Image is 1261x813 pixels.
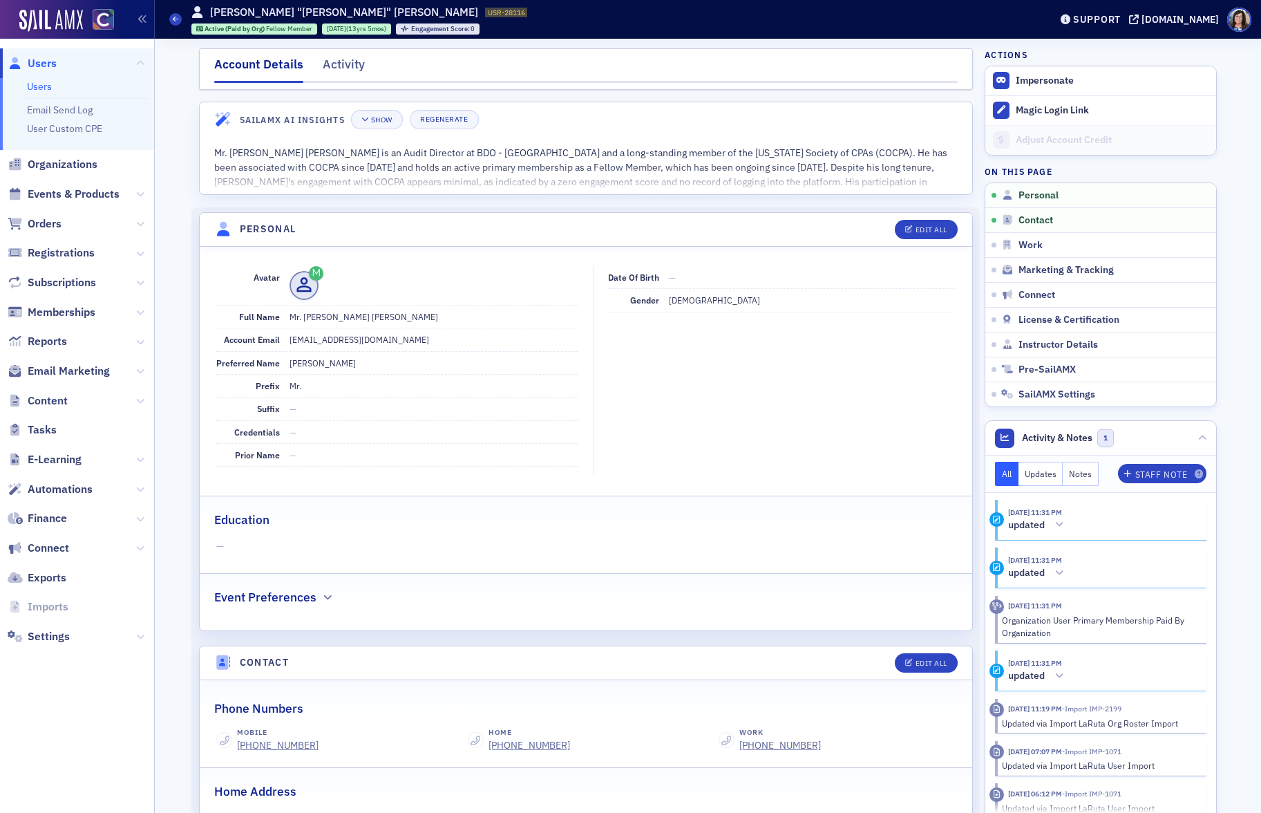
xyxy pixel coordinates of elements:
dd: [EMAIL_ADDRESS][DOMAIN_NAME] [290,328,578,351]
span: Contact [1018,214,1053,227]
span: Marketing & Tracking [1018,264,1114,277]
a: Active (Paid by Org) Fellow Member [196,24,313,33]
a: Automations [8,482,93,497]
button: Regenerate [410,110,478,129]
h4: Contact [240,655,290,670]
span: Import IMP-1071 [1062,747,1121,756]
div: Engagement Score: 0 [396,24,480,35]
span: Credentials [234,427,280,438]
span: 1 [1097,429,1115,447]
div: 2012-03-31 00:00:00 [322,24,391,35]
span: Preferred Name [216,357,280,368]
a: Reports [8,334,67,349]
a: Email Send Log [27,104,93,116]
a: E-Learning [8,452,82,467]
div: Imported Activity [989,702,1004,717]
h1: [PERSON_NAME] "[PERSON_NAME]" [PERSON_NAME] [210,5,478,20]
a: Users [27,80,52,93]
time: 2/17/2023 11:31 PM [1008,658,1062,668]
span: Exports [28,570,66,586]
span: Memberships [28,305,95,320]
span: — [669,272,676,283]
div: Adjust Account Credit [1016,134,1209,147]
a: Users [8,56,57,71]
span: Import IMP-2199 [1062,704,1121,713]
span: Work [1018,239,1043,252]
span: Connect [1018,289,1055,301]
span: Account Email [224,334,280,345]
div: Activity [989,599,1004,614]
a: SailAMX [19,10,83,32]
span: Automations [28,482,93,497]
span: Full Name [239,311,280,322]
time: 2/17/2023 06:12 PM [1008,789,1062,798]
div: [PHONE_NUMBER] [489,738,570,753]
a: User Custom CPE [27,122,102,135]
h2: Phone Numbers [214,700,303,718]
dd: [DEMOGRAPHIC_DATA] [669,289,955,311]
button: Show [351,110,403,129]
span: Imports [28,599,68,615]
div: Edit All [916,226,947,234]
span: Tasks [28,422,57,438]
a: View Homepage [83,9,114,32]
span: Prefix [256,380,280,391]
button: Edit All [895,220,957,239]
button: updated [1008,518,1069,532]
span: Import IMP-1071 [1062,789,1121,798]
span: E-Learning [28,452,82,467]
a: Adjust Account Credit [985,125,1216,155]
span: Prior Name [235,449,280,460]
a: [PHONE_NUMBER] [739,738,821,753]
div: Home [489,727,570,738]
span: Active (Paid by Org) [205,24,266,33]
div: Activity [323,55,365,81]
a: Imports [8,599,68,615]
div: Staff Note [1135,471,1188,478]
span: Engagement Score : [411,24,471,33]
div: Active (Paid by Org): Active (Paid by Org): Fellow Member [191,24,318,35]
span: SailAMX Settings [1018,389,1095,401]
button: updated [1008,669,1069,684]
button: Updates [1018,462,1063,486]
div: Updated via Import LaRuta User Import [1002,759,1197,772]
span: Settings [28,629,70,644]
h4: Actions [985,48,1027,61]
a: Email Marketing [8,364,110,379]
span: Connect [28,541,69,556]
div: Updated via Import LaRuta Org Roster Import [1002,717,1197,729]
span: Activity & Notes [1022,431,1092,445]
h4: SailAMX AI Insights [240,113,345,126]
a: [PHONE_NUMBER] [237,738,319,753]
span: Pre-SailAMX [1018,364,1076,376]
a: Exports [8,570,66,586]
time: 2/17/2023 11:19 PM [1008,704,1062,713]
span: Orders [28,216,61,232]
time: 2/17/2023 11:31 PM [1008,601,1062,610]
span: Organizations [28,157,97,172]
span: — [290,449,296,460]
dd: [PERSON_NAME] [290,352,578,374]
time: 2/17/2023 11:31 PM [1008,507,1062,517]
div: Show [371,116,392,124]
span: Registrations [28,245,95,261]
h2: Education [214,511,269,529]
span: USR-28116 [488,8,525,17]
a: Orders [8,216,61,232]
h2: Home Address [214,783,296,801]
h5: updated [1008,670,1045,682]
div: Mobile [237,727,319,738]
a: Settings [8,629,70,644]
a: Registrations [8,245,95,261]
time: 2/17/2023 07:07 PM [1008,747,1062,756]
span: Email Marketing [28,364,110,379]
a: Connect [8,541,69,556]
span: Subscriptions [28,275,96,290]
span: — [216,539,955,554]
span: Personal [1018,189,1059,202]
button: Magic Login Link [985,95,1216,125]
div: Account Details [214,55,303,83]
div: Magic Login Link [1016,104,1209,117]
